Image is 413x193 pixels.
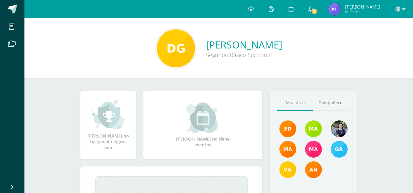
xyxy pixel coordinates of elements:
img: event_small.png [186,102,219,133]
img: 9b17679b4520195df407efdfd7b84603.png [331,120,348,137]
img: f40e456500941b1b33f0807dd74ea5cf.png [279,120,296,137]
img: 560278503d4ca08c21e9c7cd40ba0529.png [279,141,296,158]
a: [PERSON_NAME] [206,38,282,51]
img: cd5e356245587434922763be3243eb79.png [279,161,296,178]
img: a348d660b2b29c2c864a8732de45c20a.png [305,161,322,178]
a: Maestros [277,95,313,111]
img: 927efec2b07c6bc176436cd2d36e708e.png [328,3,341,15]
span: [PERSON_NAME] [345,4,380,10]
span: Mi Perfil [345,9,380,14]
a: Compañeros [313,95,349,111]
div: Segundo Básico Sección C [206,51,282,59]
div: [PERSON_NAME] no ha ganado logros aún [87,99,130,150]
span: 1 [311,8,318,15]
div: [PERSON_NAME] no tiene eventos [172,102,234,148]
img: b7ce7144501556953be3fc0a459761b8.png [331,141,348,158]
img: 7766054b1332a6085c7723d22614d631.png [305,141,322,158]
img: c988280cf7ba38f67736e1e6e60f0593.png [157,29,195,67]
img: achievement_small.png [92,99,125,130]
img: 22c2db1d82643ebbb612248ac4ca281d.png [305,120,322,137]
